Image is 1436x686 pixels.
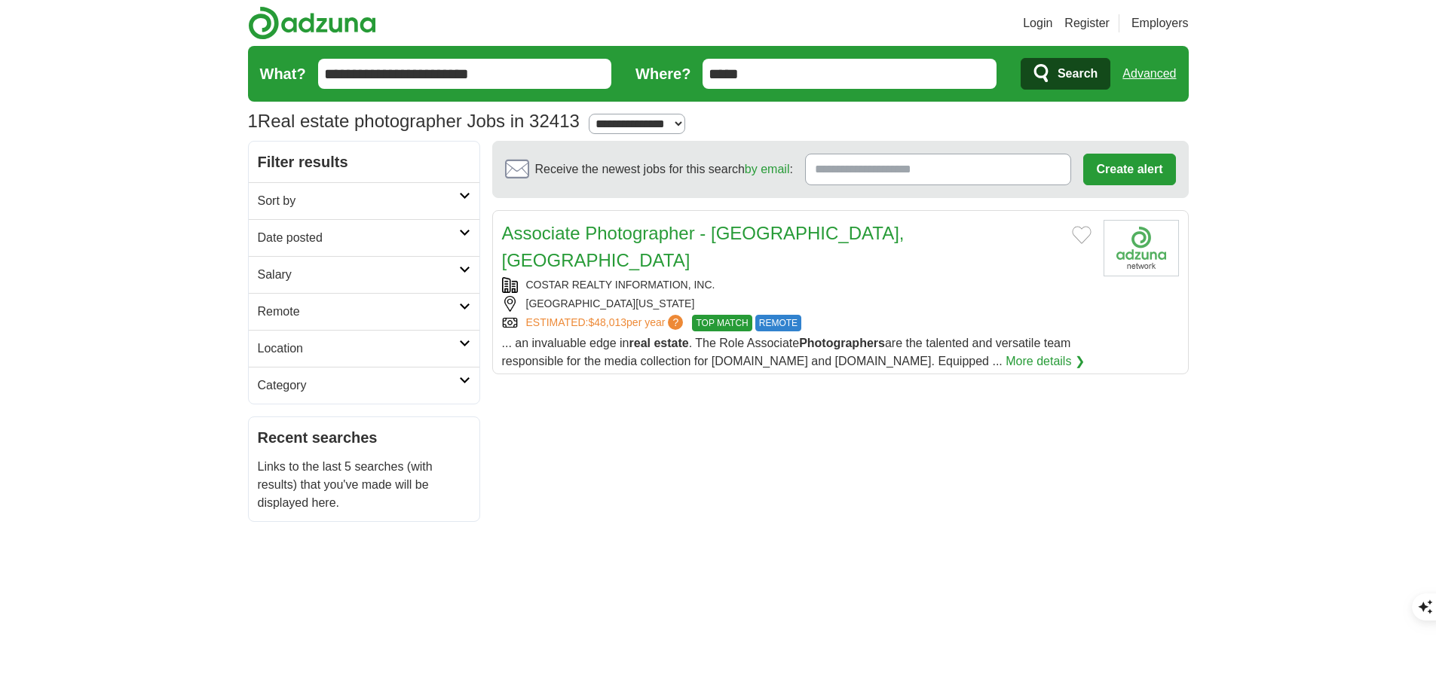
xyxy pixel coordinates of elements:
[755,315,801,331] span: REMOTE
[502,337,1071,367] span: ... an invaluable edge in . The Role Associate are the talented and versatile team responsible fo...
[654,337,688,349] strong: estate
[248,6,376,40] img: Adzuna logo
[258,192,459,210] h2: Sort by
[1122,59,1176,89] a: Advanced
[1131,14,1189,32] a: Employers
[799,337,885,349] strong: Photographers
[248,111,580,131] h1: Real estate photographer Jobs in 32413
[258,266,459,284] h2: Salary
[635,63,690,85] label: Where?
[1006,352,1085,370] a: More details ❯
[1064,14,1110,32] a: Register
[258,229,459,247] h2: Date posted
[258,426,470,449] h2: Recent searches
[249,256,479,293] a: Salary
[629,337,651,349] strong: real
[249,182,479,219] a: Sort by
[258,340,459,358] h2: Location
[692,315,752,331] span: TOP MATCH
[258,377,459,395] h2: Category
[248,108,258,135] span: 1
[1021,58,1110,90] button: Search
[1058,59,1098,89] span: Search
[249,142,479,182] h2: Filter results
[258,303,459,321] h2: Remote
[249,293,479,330] a: Remote
[502,277,1092,293] div: COSTAR REALTY INFORMATION, INC.
[249,330,479,367] a: Location
[258,458,470,512] p: Links to the last 5 searches (with results) that you've made will be displayed here.
[1104,220,1179,276] img: Company logo
[1072,226,1092,244] button: Add to favorite jobs
[1083,154,1175,185] button: Create alert
[526,315,687,331] a: ESTIMATED:$48,013per year?
[745,163,790,175] a: by email
[249,367,479,404] a: Category
[249,219,479,256] a: Date posted
[1023,14,1052,32] a: Login
[502,223,905,270] a: Associate Photographer - [GEOGRAPHIC_DATA], [GEOGRAPHIC_DATA]
[535,160,793,178] span: Receive the newest jobs for this search :
[502,296,1092,312] div: [GEOGRAPHIC_DATA][US_STATE]
[588,316,626,328] span: $48,013
[260,63,306,85] label: What?
[668,315,683,330] span: ?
